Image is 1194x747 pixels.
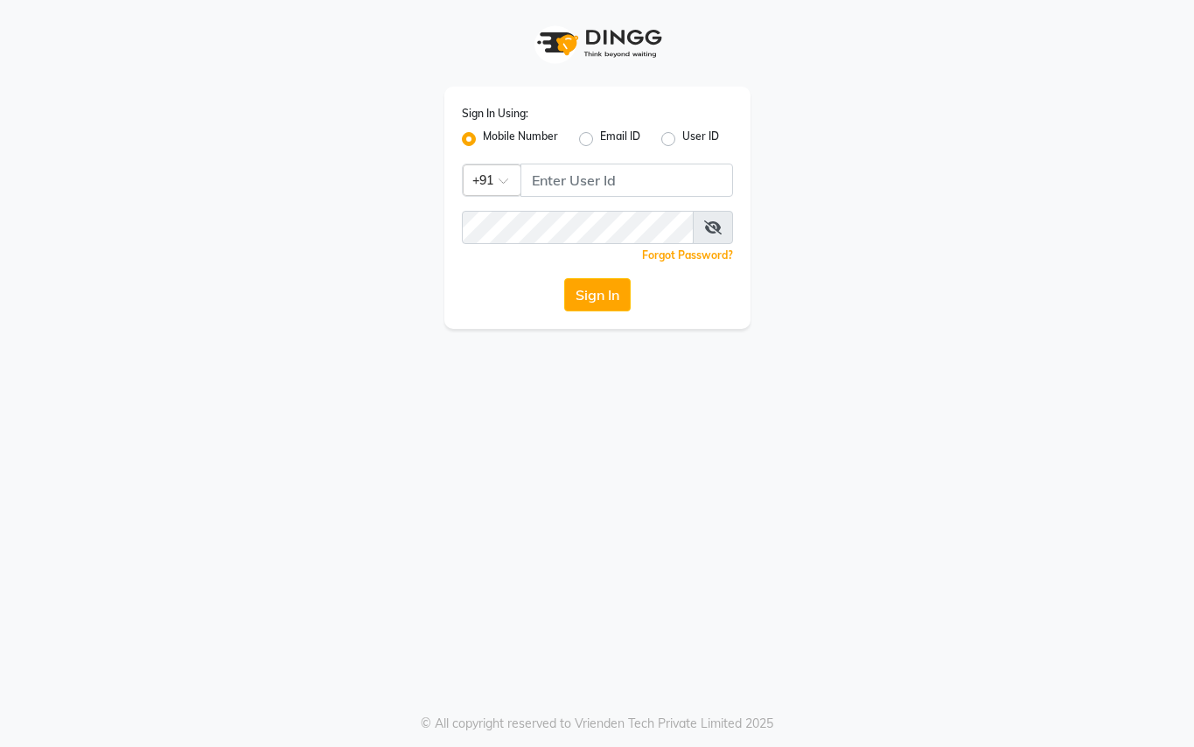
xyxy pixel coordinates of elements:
[520,164,733,197] input: Username
[462,106,528,122] label: Sign In Using:
[527,17,667,69] img: logo1.svg
[483,129,558,150] label: Mobile Number
[642,248,733,262] a: Forgot Password?
[564,278,631,311] button: Sign In
[462,211,694,244] input: Username
[600,129,640,150] label: Email ID
[682,129,719,150] label: User ID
